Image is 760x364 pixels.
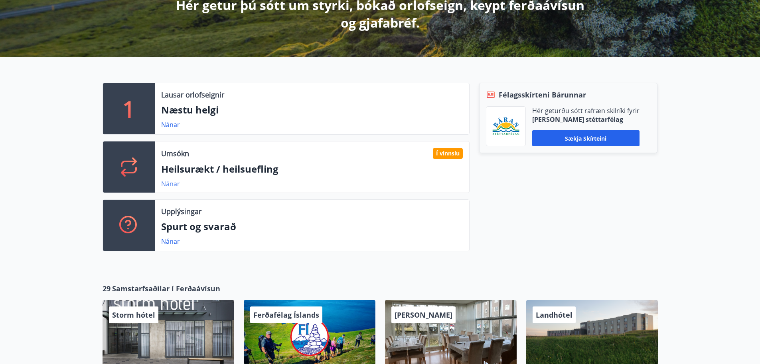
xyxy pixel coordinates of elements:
[112,283,220,294] span: Samstarfsaðilar í Ferðaávísun
[395,310,452,320] span: [PERSON_NAME]
[532,130,640,146] button: Sækja skírteini
[161,90,224,100] p: Lausar orlofseignir
[112,310,155,320] span: Storm hótel
[433,148,463,159] div: Í vinnslu
[532,106,640,115] p: Hér geturðu sótt rafræn skilríki fyrir
[161,148,189,159] p: Umsókn
[536,310,572,320] span: Landhótel
[161,206,201,217] p: Upplýsingar
[492,117,519,136] img: Bz2lGXKH3FXEIQKvoQ8VL0Fr0uCiWgfgA3I6fSs8.png
[122,93,135,124] p: 1
[161,220,463,233] p: Spurt og svarað
[161,162,463,176] p: Heilsurækt / heilsuefling
[161,120,180,129] a: Nánar
[161,237,180,246] a: Nánar
[532,115,640,124] p: [PERSON_NAME] stéttarfélag
[499,90,586,100] span: Félagsskírteni Bárunnar
[253,310,319,320] span: Ferðafélag Íslands
[161,179,180,188] a: Nánar
[103,283,111,294] span: 29
[161,103,463,117] p: Næstu helgi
